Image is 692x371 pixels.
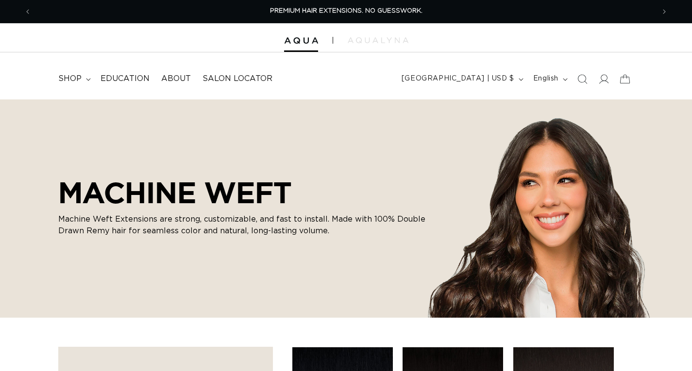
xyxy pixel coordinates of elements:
span: shop [58,74,82,84]
summary: Search [572,68,593,90]
button: English [527,70,572,88]
a: About [155,68,197,90]
p: Machine Weft Extensions are strong, customizable, and fast to install. Made with 100% Double Draw... [58,213,427,237]
img: aqualyna.com [348,37,408,43]
button: [GEOGRAPHIC_DATA] | USD $ [396,70,527,88]
summary: shop [52,68,95,90]
a: Education [95,68,155,90]
button: Next announcement [654,2,675,21]
span: [GEOGRAPHIC_DATA] | USD $ [402,74,514,84]
span: English [533,74,558,84]
a: Salon Locator [197,68,278,90]
img: Aqua Hair Extensions [284,37,318,44]
span: Education [101,74,150,84]
h2: MACHINE WEFT [58,176,427,210]
span: PREMIUM HAIR EXTENSIONS. NO GUESSWORK. [270,8,422,14]
span: Salon Locator [203,74,272,84]
span: About [161,74,191,84]
button: Previous announcement [17,2,38,21]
